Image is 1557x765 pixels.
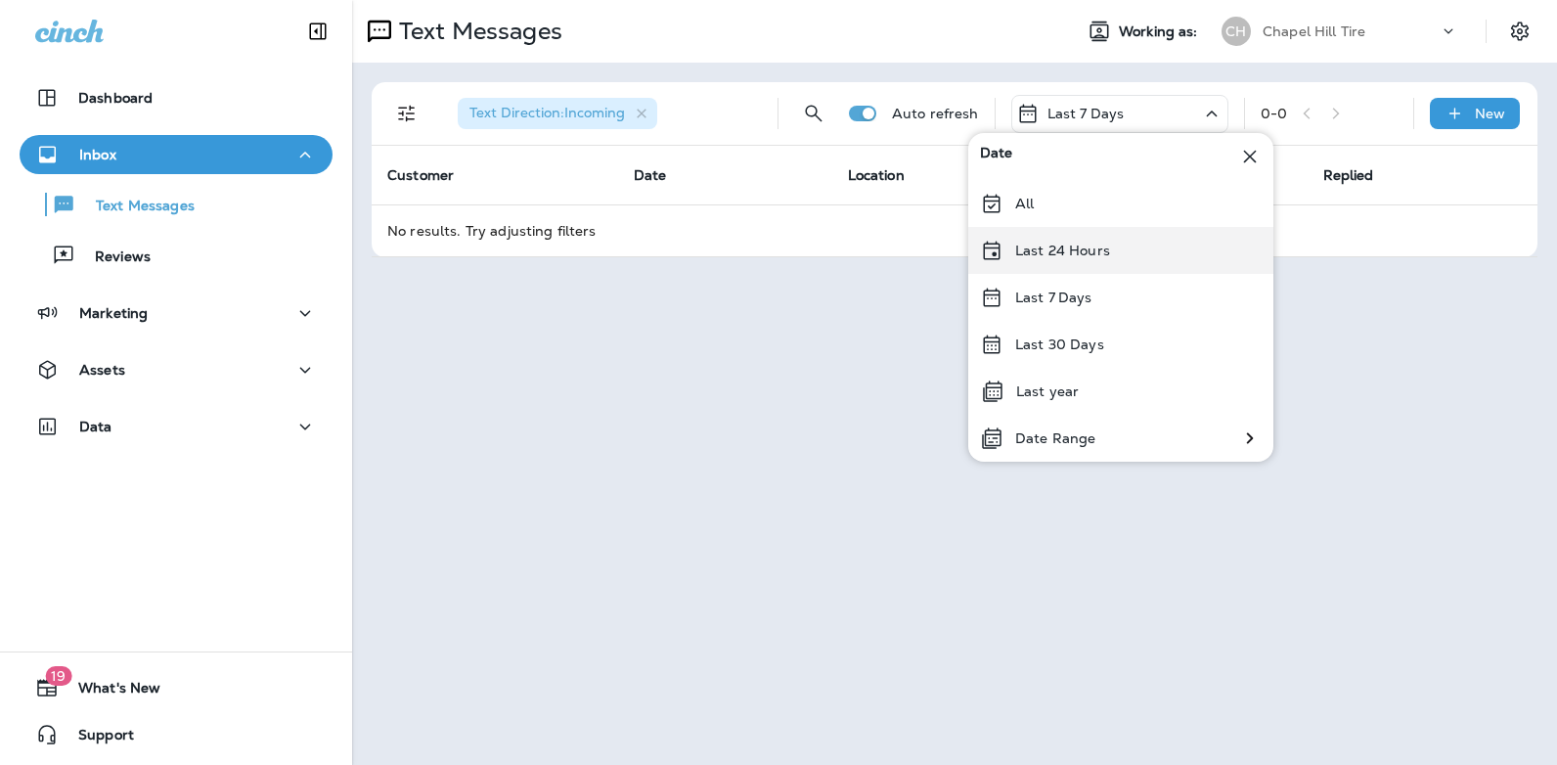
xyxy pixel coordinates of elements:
[1015,243,1110,258] p: Last 24 Hours
[1015,290,1092,305] p: Last 7 Days
[79,305,148,321] p: Marketing
[79,362,125,378] p: Assets
[1015,337,1104,352] p: Last 30 Days
[1016,383,1079,399] p: Last year
[1222,17,1251,46] div: CH
[20,715,333,754] button: Support
[391,17,562,46] p: Text Messages
[1475,106,1505,121] p: New
[20,668,333,707] button: 19What's New
[387,94,426,133] button: Filters
[75,248,151,267] p: Reviews
[387,166,454,184] span: Customer
[20,184,333,225] button: Text Messages
[20,235,333,276] button: Reviews
[59,727,134,750] span: Support
[1047,106,1125,121] p: Last 7 Days
[290,12,345,51] button: Collapse Sidebar
[20,78,333,117] button: Dashboard
[1261,106,1287,121] div: 0 - 0
[1015,430,1095,446] p: Date Range
[78,90,153,106] p: Dashboard
[1119,23,1202,40] span: Working as:
[20,135,333,174] button: Inbox
[848,166,905,184] span: Location
[1015,196,1034,211] p: All
[1323,166,1374,184] span: Replied
[980,145,1013,168] span: Date
[45,666,71,686] span: 19
[1263,23,1365,39] p: Chapel Hill Tire
[794,94,833,133] button: Search Messages
[76,198,195,216] p: Text Messages
[469,104,625,121] span: Text Direction : Incoming
[458,98,657,129] div: Text Direction:Incoming
[79,419,112,434] p: Data
[1502,14,1537,49] button: Settings
[372,204,1537,256] td: No results. Try adjusting filters
[79,147,116,162] p: Inbox
[20,350,333,389] button: Assets
[59,680,160,703] span: What's New
[20,407,333,446] button: Data
[20,293,333,333] button: Marketing
[892,106,979,121] p: Auto refresh
[634,166,667,184] span: Date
